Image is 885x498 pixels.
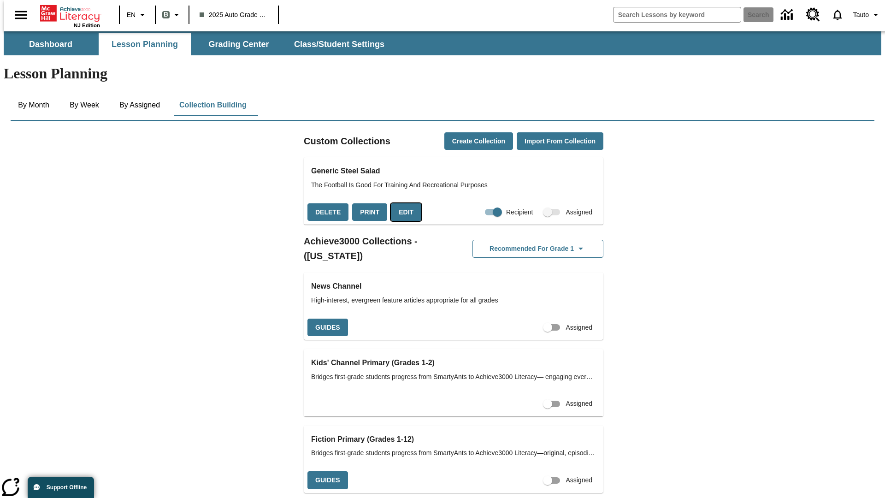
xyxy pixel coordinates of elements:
[352,203,387,221] button: Print, will open in a new window
[40,3,100,28] div: Home
[193,33,285,55] button: Grading Center
[826,3,850,27] a: Notifications
[472,240,603,258] button: Recommended for Grade 1
[517,132,603,150] button: Import from Collection
[4,65,881,82] h1: Lesson Planning
[29,39,72,50] span: Dashboard
[311,296,596,305] span: High-interest, evergreen feature articles appropriate for all grades
[294,39,384,50] span: Class/Student Settings
[307,203,348,221] button: Delete
[801,2,826,27] a: Resource Center, Will open in new tab
[74,23,100,28] span: NJ Edition
[28,477,94,498] button: Support Offline
[853,10,869,20] span: Tauto
[99,33,191,55] button: Lesson Planning
[311,180,596,190] span: The Football Is Good For Training And Recreational Purposes
[614,7,741,22] input: search field
[775,2,801,28] a: Data Center
[208,39,269,50] span: Grading Center
[287,33,392,55] button: Class/Student Settings
[506,207,533,217] span: Recipient
[307,471,348,489] button: Guides
[311,280,596,293] h3: News Channel
[112,94,167,116] button: By Assigned
[566,323,592,332] span: Assigned
[4,33,393,55] div: SubNavbar
[566,207,592,217] span: Assigned
[444,132,513,150] button: Create Collection
[47,484,87,491] span: Support Offline
[61,94,107,116] button: By Week
[127,10,136,20] span: EN
[4,31,881,55] div: SubNavbar
[311,372,596,382] span: Bridges first-grade students progress from SmartyAnts to Achieve3000 Literacy— engaging evergreen...
[304,134,390,148] h2: Custom Collections
[7,1,35,29] button: Open side menu
[850,6,885,23] button: Profile/Settings
[391,203,421,221] button: Edit
[200,10,268,20] span: 2025 Auto Grade 1 B
[566,475,592,485] span: Assigned
[172,94,254,116] button: Collection Building
[164,9,168,20] span: B
[159,6,186,23] button: Boost Class color is gray green. Change class color
[307,319,348,337] button: Guides
[311,448,596,458] span: Bridges first-grade students progress from SmartyAnts to Achieve3000 Literacy—original, episodic ...
[11,94,57,116] button: By Month
[311,433,596,446] h3: Fiction Primary (Grades 1-12)
[311,165,596,178] h3: Generic Steel Salad
[5,33,97,55] button: Dashboard
[123,6,152,23] button: Language: EN, Select a language
[566,399,592,409] span: Assigned
[40,4,100,23] a: Home
[304,234,454,263] h2: Achieve3000 Collections - ([US_STATE])
[112,39,178,50] span: Lesson Planning
[311,356,596,369] h3: Kids' Channel Primary (Grades 1-2)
